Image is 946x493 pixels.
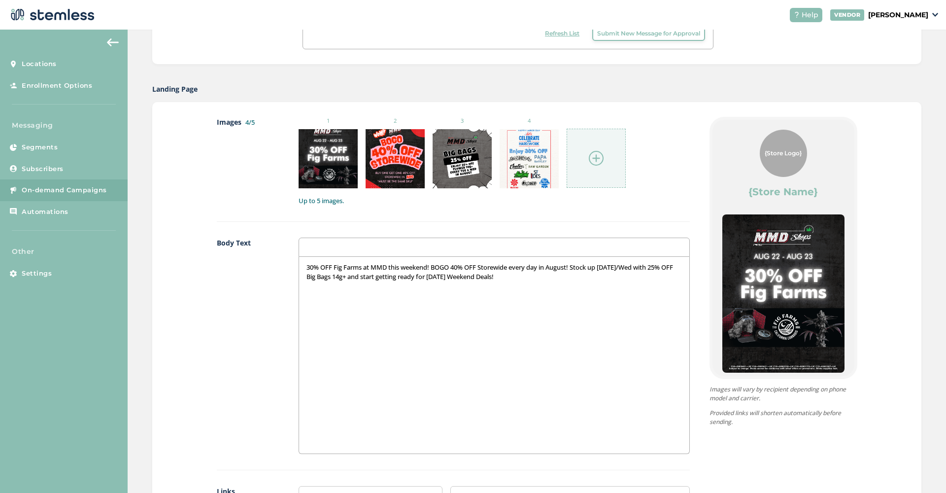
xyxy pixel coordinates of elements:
label: Body Text [217,238,279,454]
iframe: Chat Widget [897,446,946,493]
img: Awn6yOpB16WGsjCSWYfyGqn9ukHEASA8eqtD2M97n78GMAyN0ZGgjcZGj3T75dNRj1fsoUb1ekHOIUQKG1frbAcK4tP+AO4vi... [366,129,425,188]
span: {Store Logo} [765,149,802,158]
button: Submit New Message for Approval [592,26,705,41]
p: Images will vary by recipient depending on phone model and carrier. [709,385,857,403]
label: {Store Name} [748,185,818,199]
img: icon-circle-plus-45441306.svg [589,151,604,166]
small: 4 [500,117,559,125]
small: 3 [433,117,492,125]
span: Automations [22,207,68,217]
span: Refresh List [545,29,579,38]
span: Segments [22,142,58,152]
label: Images [217,117,279,206]
span: Locations [22,59,57,69]
small: 1 [299,117,358,125]
div: VENDOR [830,9,864,21]
span: Subscribers [22,164,64,174]
span: Enrollment Options [22,81,92,91]
span: On-demand Campaigns [22,185,107,195]
img: FTF7Ei1sfx8AAAAASUVORK5CYII= [500,129,559,188]
img: jWSTe6QUS5zJ59feRGduiX1cttpC0heJqyxTni9yk7wOd8MIXwVlBrbcHqtsoUhvu1FKyA7WGP6BopGDWIJb8cXi8lPEAwqbe... [722,214,845,373]
img: icon-help-white-03924b79.svg [794,12,800,18]
img: icon_down-arrow-small-66adaf34.svg [932,13,938,17]
img: co+C8AdB0ak6m4+QAAAABJRU5ErkJggg== [433,129,492,188]
label: Landing Page [152,84,198,94]
img: icon-arrow-back-accent-c549486e.svg [107,38,119,46]
label: 4/5 [245,118,255,127]
p: Provided links will shorten automatically before sending. [709,409,857,426]
span: Submit New Message for Approval [597,29,700,38]
img: jWSTe6QUS5zJ59feRGduiX1cttpC0heJqyxTni9yk7wOd8MIXwVlBrbcHqtsoUhvu1FKyA7WGP6BopGDWIJb8cXi8lPEAwqbe... [299,129,358,188]
p: 30% OFF Fig Farms at MMD this weekend! BOGO 40% OFF Storewide every day in August! Stock up [DATE... [306,263,681,281]
label: Up to 5 images. [299,196,689,206]
span: Settings [22,269,52,279]
img: logo-dark-0685b13c.svg [8,5,95,25]
p: [PERSON_NAME] [868,10,928,20]
button: Refresh List [540,26,584,41]
span: Help [802,10,818,20]
small: 2 [366,117,425,125]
